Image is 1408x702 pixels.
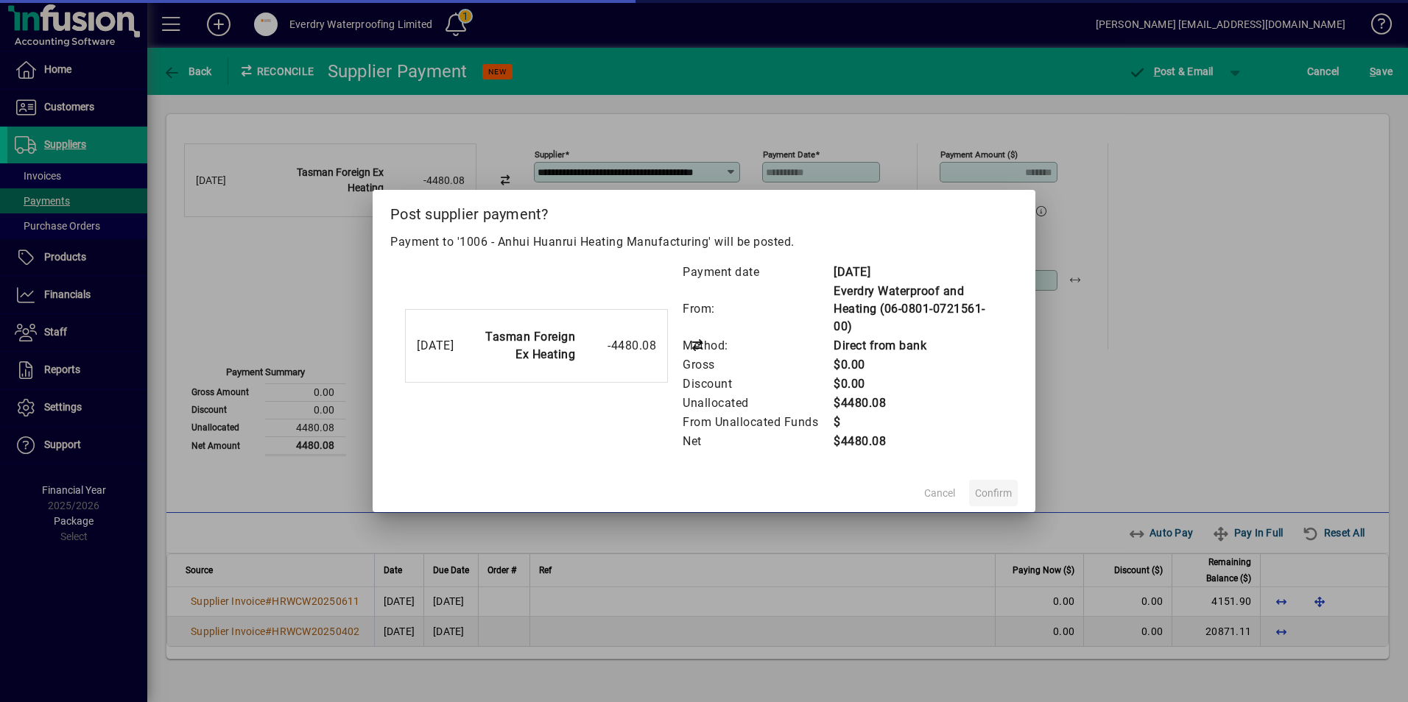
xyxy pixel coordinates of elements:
td: $ [833,413,1003,432]
td: $4480.08 [833,432,1003,451]
td: From: [682,282,833,336]
td: $0.00 [833,375,1003,394]
td: $4480.08 [833,394,1003,413]
td: Payment date [682,263,833,282]
td: [DATE] [833,263,1003,282]
td: Unallocated [682,394,833,413]
td: Net [682,432,833,451]
p: Payment to '1006 - Anhui Huanrui Heating Manufacturing' will be posted. [390,233,1018,251]
td: Method: [682,336,833,355]
td: From Unallocated Funds [682,413,833,432]
div: [DATE] [417,337,458,355]
strong: Tasman Foreign Ex Heating [485,330,575,361]
td: Gross [682,355,833,375]
td: Direct from bank [833,336,1003,355]
td: $0.00 [833,355,1003,375]
div: -4480.08 [582,337,656,355]
h2: Post supplier payment? [373,190,1035,233]
td: Everdry Waterproof and Heating (06-0801-0721561-00) [833,282,1003,336]
td: Discount [682,375,833,394]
